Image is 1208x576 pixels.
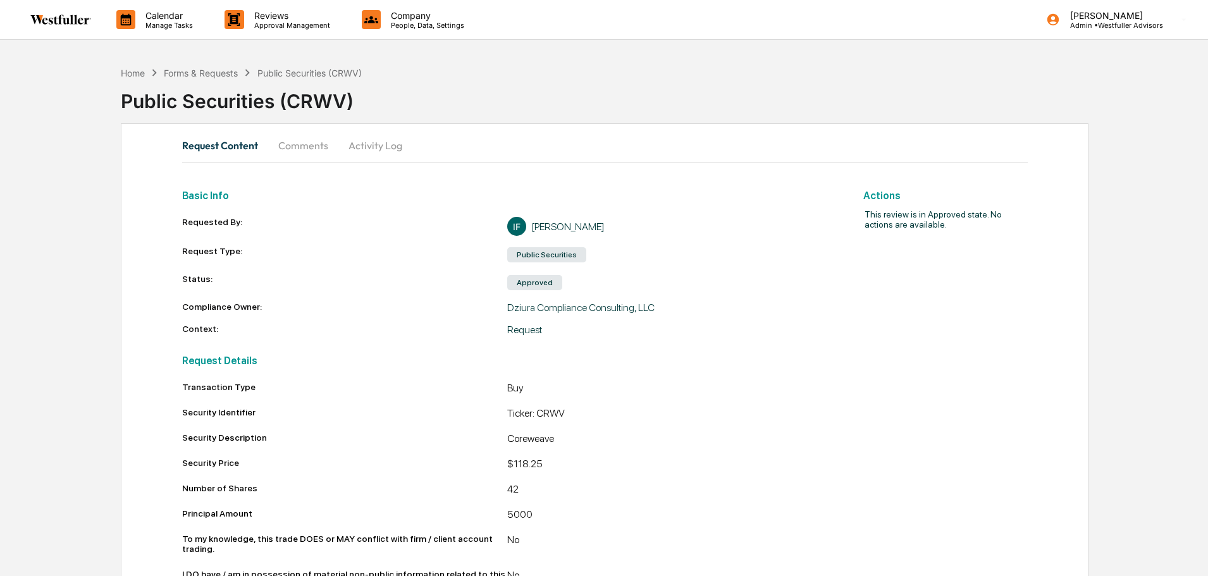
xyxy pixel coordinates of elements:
div: Transaction Type [182,382,508,392]
h2: This review is in Approved state. No actions are available. [833,209,1028,230]
div: secondary tabs example [182,130,1028,161]
p: Company [381,10,471,21]
div: Dziura Compliance Consulting, LLC [507,302,833,314]
div: Requested By: [182,217,508,236]
div: Public Securities [507,247,586,262]
div: Public Securities (CRWV) [121,80,1208,113]
h2: Basic Info [182,190,833,202]
div: Request Type: [182,246,508,264]
div: Coreweave [507,432,833,448]
img: logo [30,15,91,25]
div: Request [507,324,833,336]
div: [PERSON_NAME] [531,221,605,233]
div: No [507,534,833,559]
p: Approval Management [244,21,336,30]
div: Security Description [182,432,508,443]
div: Number of Shares [182,483,508,493]
button: Activity Log [338,130,412,161]
div: Context: [182,324,508,336]
div: Principal Amount [182,508,508,518]
p: Reviews [244,10,336,21]
p: People, Data, Settings [381,21,471,30]
h2: Actions [863,190,1028,202]
div: Ticker: CRWV [507,407,833,422]
div: Public Securities (CRWV) [257,68,362,78]
div: Forms & Requests [164,68,238,78]
p: [PERSON_NAME] [1060,10,1163,21]
div: Buy [507,382,833,397]
div: Security Price [182,458,508,468]
div: Security Identifier [182,407,508,417]
div: Approved [507,275,562,290]
div: Compliance Owner: [182,302,508,314]
div: IF [507,217,526,236]
div: Home [121,68,145,78]
div: 5000 [507,508,833,524]
iframe: Open customer support [1168,534,1202,568]
button: Comments [268,130,338,161]
p: Manage Tasks [135,21,199,30]
div: 42 [507,483,833,498]
div: To my knowledge, this trade DOES or MAY conflict with firm / client account trading. [182,534,508,554]
button: Request Content [182,130,268,161]
p: Calendar [135,10,199,21]
div: Status: [182,274,508,291]
p: Admin • Westfuller Advisors [1060,21,1163,30]
h2: Request Details [182,355,833,367]
div: $118.25 [507,458,833,473]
